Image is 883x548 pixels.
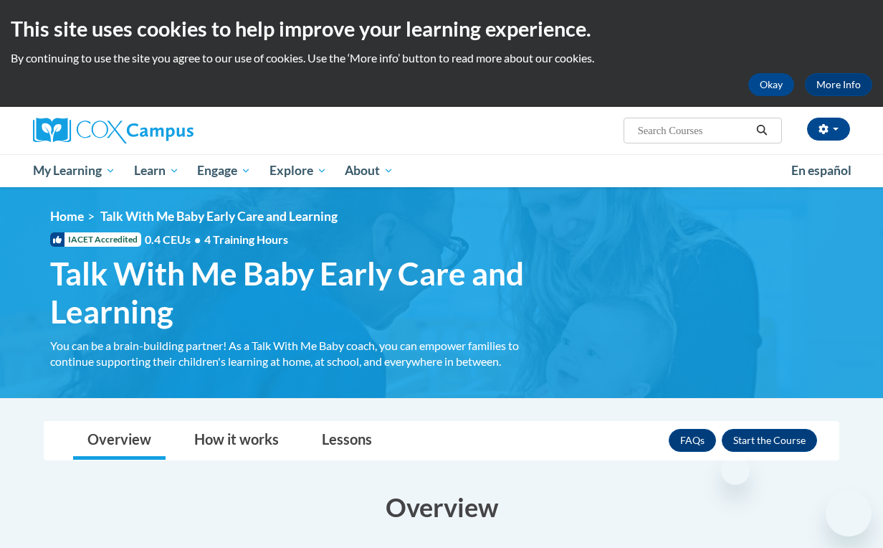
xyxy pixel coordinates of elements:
a: How it works [180,422,293,460]
span: IACET Accredited [50,232,141,247]
a: Cox Campus [33,118,291,143]
iframe: Button to launch messaging window [826,491,872,537]
span: Learn [134,162,179,179]
iframe: Close message [721,456,750,485]
button: Enroll [722,429,817,452]
a: About [336,154,404,187]
span: Talk With Me Baby Early Care and Learning [100,209,338,224]
span: Talk With Me Baby Early Care and Learning [50,255,545,331]
span: Engage [197,162,251,179]
span: About [345,162,393,179]
p: By continuing to use the site you agree to our use of cookies. Use the ‘More info’ button to read... [11,50,872,66]
img: Cox Campus [33,118,194,143]
a: Lessons [307,422,386,460]
a: En español [782,156,861,186]
button: Search [751,122,773,139]
a: More Info [805,73,872,96]
div: You can be a brain-building partner! As a Talk With Me Baby coach, you can empower families to co... [50,338,545,369]
h2: This site uses cookies to help improve your learning experience. [11,14,872,43]
a: My Learning [24,154,125,187]
a: Engage [188,154,260,187]
button: Okay [748,73,794,96]
a: Home [50,209,84,224]
a: Explore [260,154,336,187]
span: 0.4 CEUs [145,232,288,247]
span: • [194,232,201,246]
div: Main menu [22,154,861,187]
input: Search Courses [636,122,751,139]
button: Account Settings [807,118,850,141]
a: FAQs [669,429,716,452]
span: En español [791,163,851,178]
h3: Overview [44,489,839,525]
span: My Learning [33,162,115,179]
span: 4 Training Hours [204,232,288,246]
a: Learn [125,154,188,187]
span: Explore [269,162,327,179]
a: Overview [73,422,166,460]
